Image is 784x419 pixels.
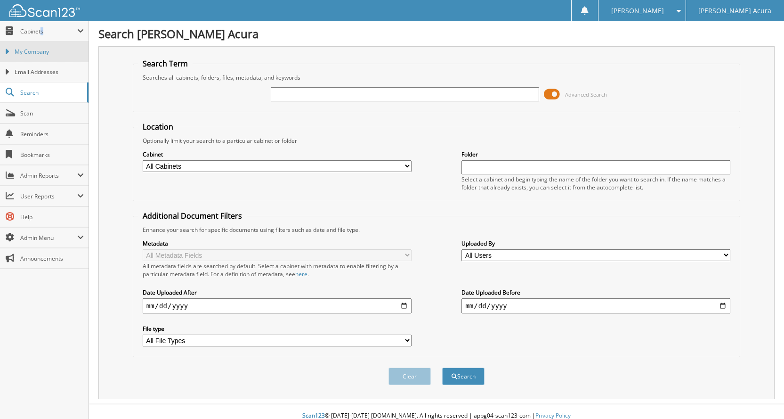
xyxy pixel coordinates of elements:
legend: Additional Document Filters [138,211,247,221]
label: Folder [461,150,730,158]
span: Admin Menu [20,234,77,242]
div: Enhance your search for specific documents using filters such as date and file type. [138,226,735,234]
span: Announcements [20,255,84,263]
span: Email Addresses [15,68,84,76]
button: Search [442,368,485,385]
div: All metadata fields are searched by default. Select a cabinet with metadata to enable filtering b... [143,262,412,278]
img: scan123-logo-white.svg [9,4,80,17]
span: Search [20,89,82,97]
iframe: Chat Widget [737,374,784,419]
div: Optionally limit your search to a particular cabinet or folder [138,137,735,145]
span: Advanced Search [565,91,607,98]
label: Date Uploaded Before [461,288,730,296]
div: Searches all cabinets, folders, files, metadata, and keywords [138,74,735,82]
span: Cabinets [20,27,77,35]
span: Admin Reports [20,172,77,180]
span: [PERSON_NAME] Acura [698,8,771,14]
label: Uploaded By [461,239,730,247]
legend: Location [138,122,178,132]
label: Date Uploaded After [143,288,412,296]
input: start [143,298,412,313]
input: end [461,298,730,313]
span: Scan [20,109,84,117]
span: Help [20,213,84,221]
button: Clear [388,368,431,385]
label: File type [143,325,412,333]
legend: Search Term [138,58,193,69]
span: Bookmarks [20,151,84,159]
span: User Reports [20,192,77,200]
h1: Search [PERSON_NAME] Acura [98,26,775,41]
label: Metadata [143,239,412,247]
span: Reminders [20,130,84,138]
span: [PERSON_NAME] [611,8,664,14]
a: here [295,270,307,278]
span: My Company [15,48,84,56]
div: Select a cabinet and begin typing the name of the folder you want to search in. If the name match... [461,175,730,191]
label: Cabinet [143,150,412,158]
